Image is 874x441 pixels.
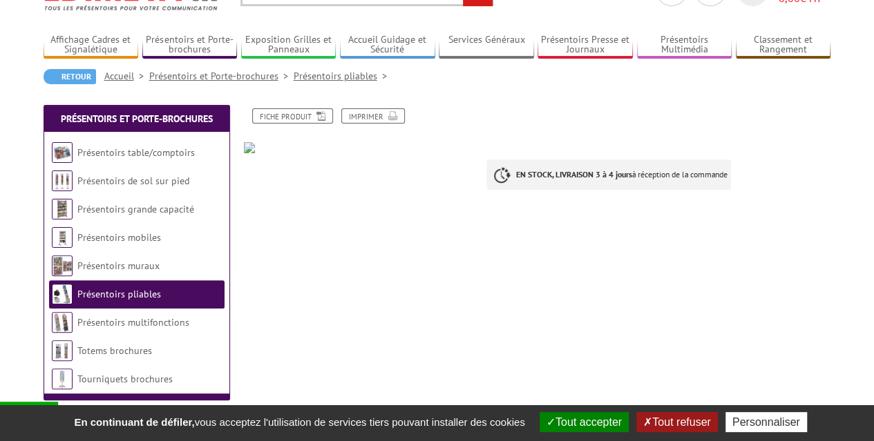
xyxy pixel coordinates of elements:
[52,369,73,389] img: Tourniquets brochures
[77,259,160,272] a: Présentoirs muraux
[294,70,392,82] a: Présentoirs pliables
[77,203,194,215] a: Présentoirs grande capacité
[725,412,807,432] button: Personnaliser (fenêtre modale)
[149,70,294,82] a: Présentoirs et Porte-brochures
[44,34,139,57] a: Affichage Cadres et Signalétique
[104,70,149,82] a: Accueil
[252,108,333,124] a: Fiche produit
[77,373,173,385] a: Tourniquets brochures
[736,34,831,57] a: Classement et Rangement
[516,169,632,179] strong: EN STOCK, LIVRAISON 3 à 4 jours
[74,416,194,428] strong: En continuant de défiler,
[52,199,73,219] img: Présentoirs grande capacité
[44,69,96,84] a: Retour
[637,34,732,57] a: Présentoirs Multimédia
[61,112,213,125] a: Présentoirs et Porte-brochures
[538,34,633,57] a: Présentoirs Presse et Journaux
[77,175,189,187] a: Présentoirs de sol sur pied
[52,284,73,304] img: Présentoirs pliables
[52,170,73,191] img: Présentoirs de sol sur pied
[77,146,195,159] a: Présentoirs table/comptoirs
[241,34,336,57] a: Exposition Grilles et Panneaux
[77,344,152,357] a: Totems brochures
[52,142,73,163] img: Présentoirs table/comptoirs
[52,227,73,248] img: Présentoirs mobiles
[52,312,73,333] img: Présentoirs multifonctions
[77,231,161,244] a: Présentoirs mobiles
[52,340,73,361] img: Totems brochures
[636,412,717,432] button: Tout refuser
[540,412,629,432] button: Tout accepter
[52,255,73,276] img: Présentoirs muraux
[340,34,435,57] a: Accueil Guidage et Sécurité
[77,288,161,300] a: Présentoirs pliables
[67,416,531,428] span: vous acceptez l'utilisation de services tiers pouvant installer des cookies
[439,34,534,57] a: Services Généraux
[341,108,405,124] a: Imprimer
[77,316,189,329] a: Présentoirs multifonctions
[486,159,731,190] p: à réception de la commande
[142,34,238,57] a: Présentoirs et Porte-brochures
